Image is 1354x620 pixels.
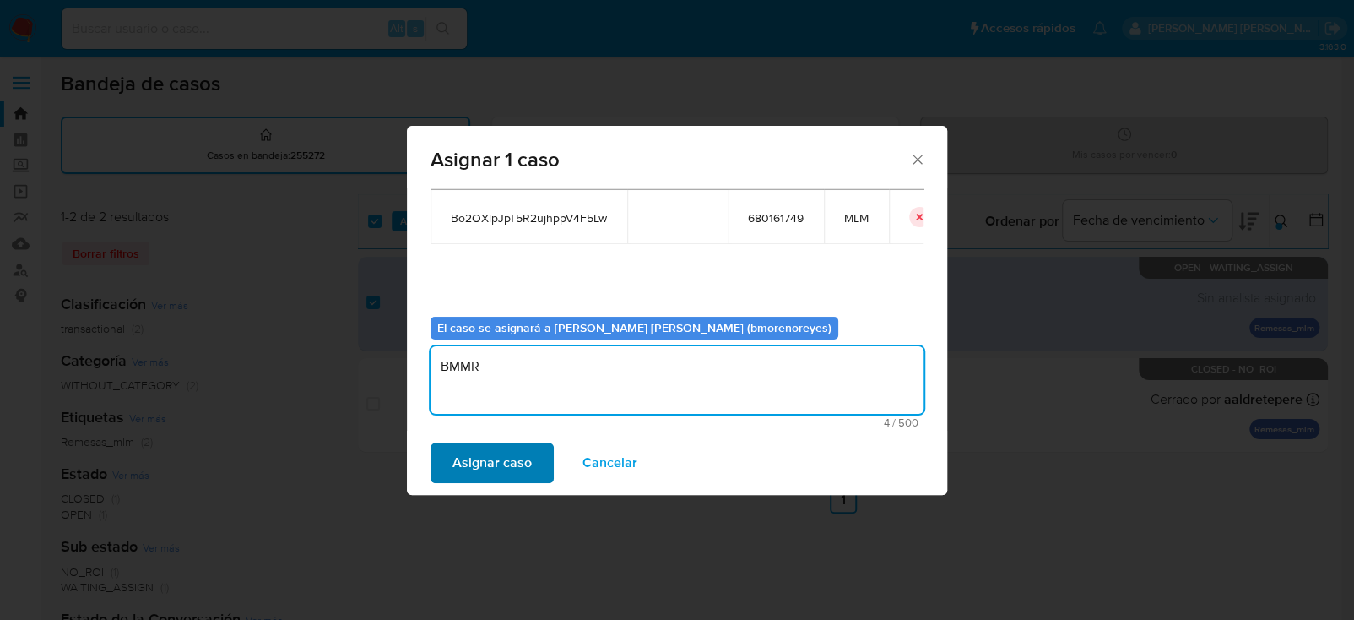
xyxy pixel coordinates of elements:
button: Cancelar [561,443,659,483]
b: El caso se asignará a [PERSON_NAME] [PERSON_NAME] (bmorenoreyes) [437,319,831,336]
button: icon-button [909,207,929,227]
span: MLM [844,210,869,226]
span: Asignar caso [452,444,532,481]
button: Asignar caso [431,443,554,483]
div: assign-modal [407,126,947,495]
span: Cancelar [582,444,637,481]
button: Cerrar ventana [909,151,924,166]
span: Máximo 500 caracteres [436,417,918,428]
span: 680161749 [748,210,804,226]
span: Bo2OXlpJpT5R2ujhppV4F5Lw [451,210,607,226]
textarea: BMMR [431,346,923,414]
span: Asignar 1 caso [431,150,909,170]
